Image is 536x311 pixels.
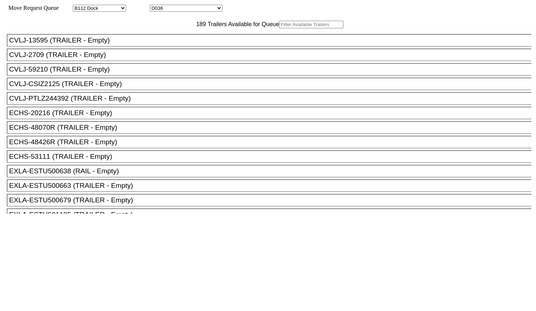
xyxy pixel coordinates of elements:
span: Location [128,5,148,11]
div: CVLJ-PTLZ244392 (TRAILER - Empty) [9,94,536,102]
div: ECHS-53111 (TRAILER - Empty) [9,153,536,161]
div: ECHS-20216 (TRAILER - Empty) [9,109,536,117]
div: EXLA-ESTU500663 (TRAILER - Empty) [9,182,536,190]
span: 189 [193,21,206,27]
div: EXLA-ESTU500638 (RAIL - Empty) [9,167,536,175]
span: Area [60,5,71,11]
span: Move Request Queue [5,5,59,11]
div: EXLA-ESTU501185 (TRAILER - Empty) [9,211,536,219]
div: CVLJ-59210 (TRAILER - Empty) [9,65,536,73]
div: CVLJ-CSIZ2125 (TRAILER - Empty) [9,80,536,88]
input: Filter Available Trailers [279,21,343,28]
div: EXLA-ESTU500679 (TRAILER - Empty) [9,196,536,204]
div: CVLJ-13595 (TRAILER - Empty) [9,36,536,44]
div: ECHS-48070R (TRAILER - Empty) [9,124,536,132]
span: Trailers Available for Queue [206,21,279,27]
div: ECHS-48426R (TRAILER - Empty) [9,138,536,146]
div: CVLJ-2709 (TRAILER - Empty) [9,51,536,59]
